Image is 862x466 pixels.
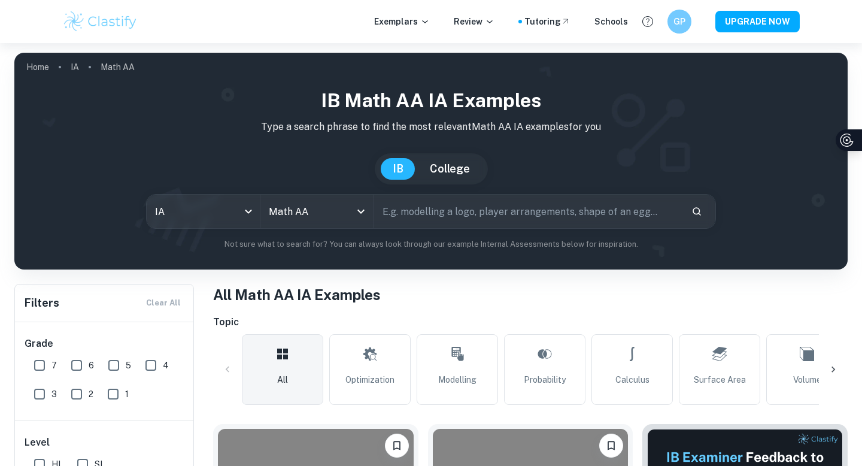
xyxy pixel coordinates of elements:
[51,388,57,401] span: 3
[26,59,49,75] a: Home
[213,315,848,329] h6: Topic
[163,359,169,372] span: 4
[418,158,482,180] button: College
[615,373,649,386] span: Calculus
[687,201,707,222] button: Search
[381,158,415,180] button: IB
[599,434,623,458] button: Bookmark
[125,388,129,401] span: 1
[345,373,394,386] span: Optimization
[51,359,57,372] span: 7
[385,434,409,458] button: Bookmark
[353,203,369,220] button: Open
[438,373,476,386] span: Modelling
[25,295,59,311] h6: Filters
[25,435,185,450] h6: Level
[374,15,430,28] p: Exemplars
[524,373,566,386] span: Probability
[454,15,494,28] p: Review
[277,373,288,386] span: All
[126,359,131,372] span: 5
[62,10,138,34] img: Clastify logo
[14,53,848,270] img: profile cover
[374,195,682,228] input: E.g. modelling a logo, player arrangements, shape of an egg...
[793,373,821,386] span: Volume
[101,60,135,74] p: Math AA
[89,359,94,372] span: 6
[24,238,838,250] p: Not sure what to search for? You can always look through our example Internal Assessments below f...
[638,11,658,32] button: Help and Feedback
[213,284,848,305] h1: All Math AA IA Examples
[71,59,79,75] a: IA
[667,10,691,34] button: GP
[24,86,838,115] h1: IB Math AA IA examples
[24,120,838,134] p: Type a search phrase to find the most relevant Math AA IA examples for you
[594,15,628,28] a: Schools
[147,195,260,228] div: IA
[524,15,570,28] a: Tutoring
[89,388,93,401] span: 2
[25,337,185,351] h6: Grade
[673,15,687,28] h6: GP
[694,373,746,386] span: Surface Area
[715,11,800,32] button: UPGRADE NOW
